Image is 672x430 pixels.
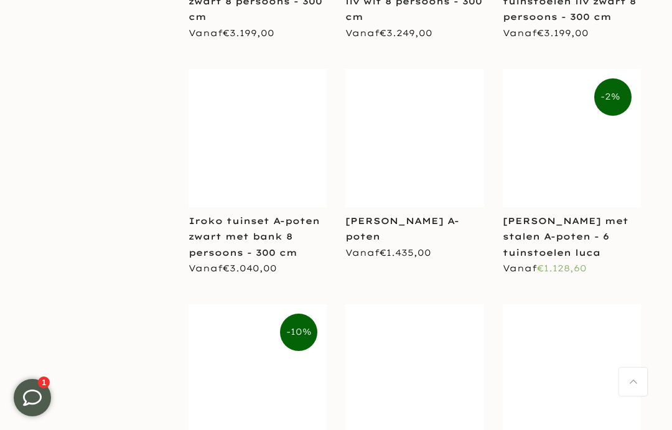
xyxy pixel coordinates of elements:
span: -10% [280,314,317,351]
span: €3.199,00 [223,27,274,39]
a: Terug naar boven [619,368,647,396]
iframe: toggle-frame [1,367,63,429]
span: €1.128,60 [537,263,587,274]
span: Vanaf [345,27,432,39]
a: [PERSON_NAME] met stalen A-poten - 6 tuinstoelen luca [503,215,628,258]
span: Vanaf [345,247,431,258]
span: -2% [594,78,632,116]
span: Vanaf [503,27,589,39]
a: [PERSON_NAME] A-poten [345,215,459,242]
span: €1.435,00 [380,247,431,258]
span: €3.249,00 [380,27,432,39]
span: Vanaf [189,263,277,274]
span: Vanaf [189,27,274,39]
a: Iroko tuinset A-poten zwart met bank 8 persoons - 300 cm [189,215,320,258]
span: €3.199,00 [537,27,589,39]
span: Vanaf [503,263,587,274]
span: €3.040,00 [223,263,277,274]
